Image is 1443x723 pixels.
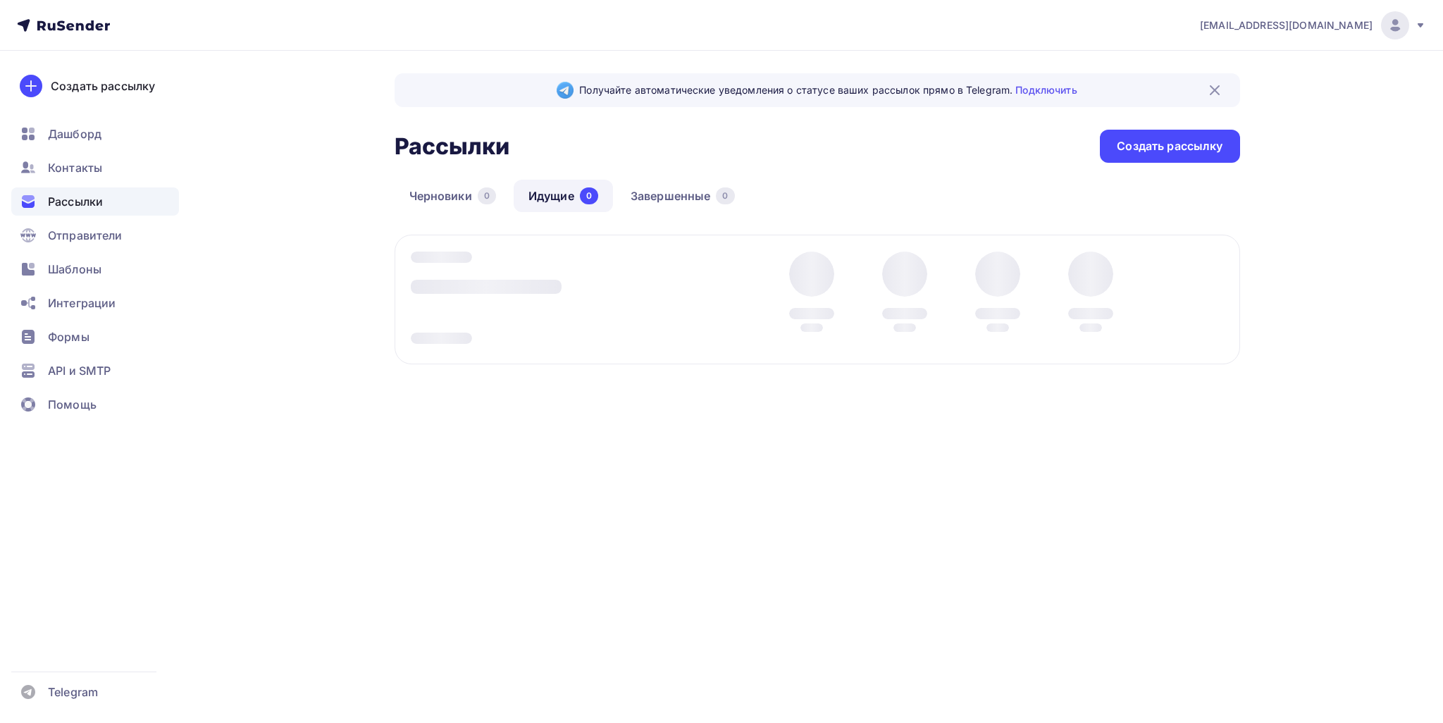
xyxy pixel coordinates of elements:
span: Интеграции [48,295,116,311]
div: Создать рассылку [1117,138,1222,154]
a: Дашборд [11,120,179,148]
span: [EMAIL_ADDRESS][DOMAIN_NAME] [1200,18,1373,32]
a: Контакты [11,154,179,182]
div: Создать рассылку [51,78,155,94]
span: Помощь [48,396,97,413]
span: API и SMTP [48,362,111,379]
a: [EMAIL_ADDRESS][DOMAIN_NAME] [1200,11,1426,39]
h2: Рассылки [395,132,510,161]
a: Формы [11,323,179,351]
span: Отправители [48,227,123,244]
span: Дашборд [48,125,101,142]
a: Идущие0 [514,180,613,212]
a: Завершенные0 [616,180,750,212]
span: Контакты [48,159,102,176]
img: Telegram [557,82,574,99]
span: Получайте автоматические уведомления о статусе ваших рассылок прямо в Telegram. [579,83,1077,97]
span: Формы [48,328,89,345]
span: Шаблоны [48,261,101,278]
a: Отправители [11,221,179,249]
span: Рассылки [48,193,103,210]
div: 0 [580,187,598,204]
a: Шаблоны [11,255,179,283]
a: Черновики0 [395,180,511,212]
span: Telegram [48,684,98,700]
div: 0 [716,187,734,204]
div: 0 [478,187,496,204]
a: Подключить [1015,84,1077,96]
a: Рассылки [11,187,179,216]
